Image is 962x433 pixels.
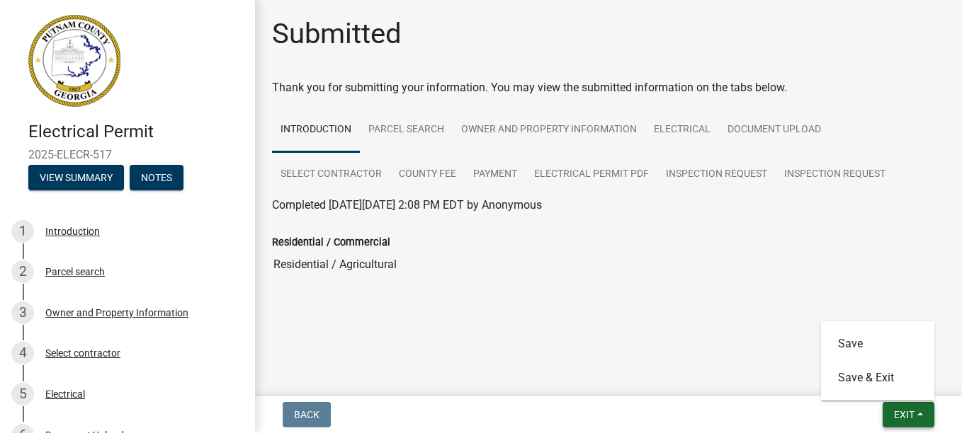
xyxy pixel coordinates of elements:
div: 1 [11,220,34,243]
span: Exit [894,409,915,420]
button: Save & Exit [821,361,934,395]
button: Exit [883,402,934,427]
a: Select contractor [272,152,390,197]
div: 3 [11,301,34,324]
a: Parcel search [360,108,453,153]
label: Residential / Commercial [272,238,390,248]
div: 4 [11,342,34,364]
div: Thank you for submitting your information. You may view the submitted information on the tabs below. [272,79,945,96]
div: Owner and Property Information [45,308,188,318]
a: Electrical [645,108,719,153]
div: Electrical [45,389,85,399]
div: 2 [11,260,34,283]
button: Notes [130,165,183,190]
a: Electrical Permit PDF [526,152,657,197]
span: 2025-ELECR-517 [28,148,227,161]
a: Inspection Request [657,152,776,197]
img: Putnam County, Georgia [28,15,120,107]
div: Introduction [45,226,100,236]
wm-modal-confirm: Notes [130,173,183,184]
h1: Submitted [272,17,402,51]
div: Parcel search [45,267,105,277]
div: Exit [821,321,934,400]
span: Back [294,409,319,420]
div: 5 [11,383,34,405]
button: Save [821,327,934,361]
div: Select contractor [45,348,120,358]
a: Payment [465,152,526,197]
a: Document Upload [719,108,830,153]
wm-modal-confirm: Summary [28,173,124,184]
h4: Electrical Permit [28,122,244,142]
a: Owner and Property Information [453,108,645,153]
span: Completed [DATE][DATE] 2:08 PM EDT by Anonymous [272,198,542,212]
button: Back [283,402,331,427]
button: View Summary [28,165,124,190]
a: County Fee [390,152,465,197]
a: Introduction [272,108,360,153]
a: Inspection Request [776,152,894,197]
